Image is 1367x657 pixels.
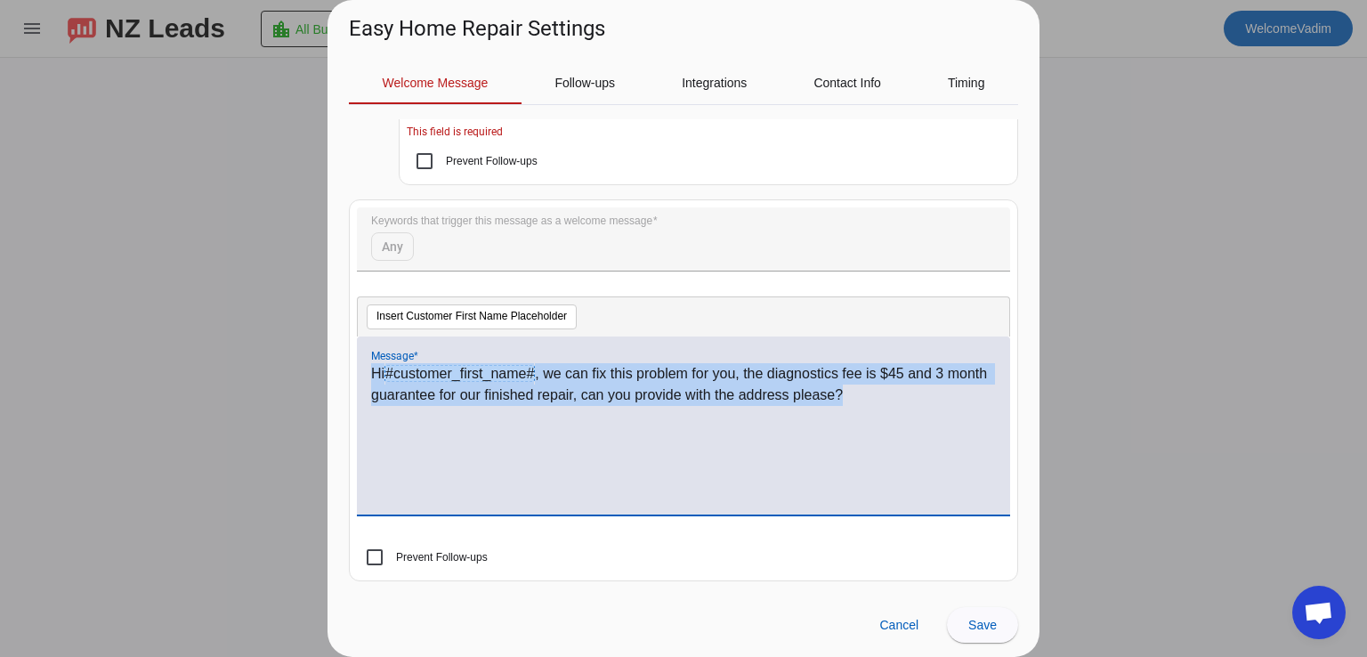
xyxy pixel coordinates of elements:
[1292,586,1346,639] div: Open chat
[554,77,615,89] span: Follow-ups
[384,365,535,382] span: #customer_first_name#
[407,123,503,141] div: This field is required
[442,152,538,170] label: Prevent Follow-ups
[392,548,488,566] label: Prevent Follow-ups
[371,363,996,406] p: Hi , we can fix this problem for you, the diagnostics fee is $45 and 3 month guarantee for our fi...
[367,304,577,329] button: Insert Customer First Name Placeholder
[879,618,918,632] span: Cancel
[813,77,881,89] span: Contact Info
[968,618,997,632] span: Save
[865,607,933,643] button: Cancel
[371,215,652,227] mat-label: Keywords that trigger this message as a welcome message
[947,607,1018,643] button: Save
[682,77,747,89] span: Integrations
[349,14,605,43] h1: Easy Home Repair Settings
[383,77,489,89] span: Welcome Message
[948,77,985,89] span: Timing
